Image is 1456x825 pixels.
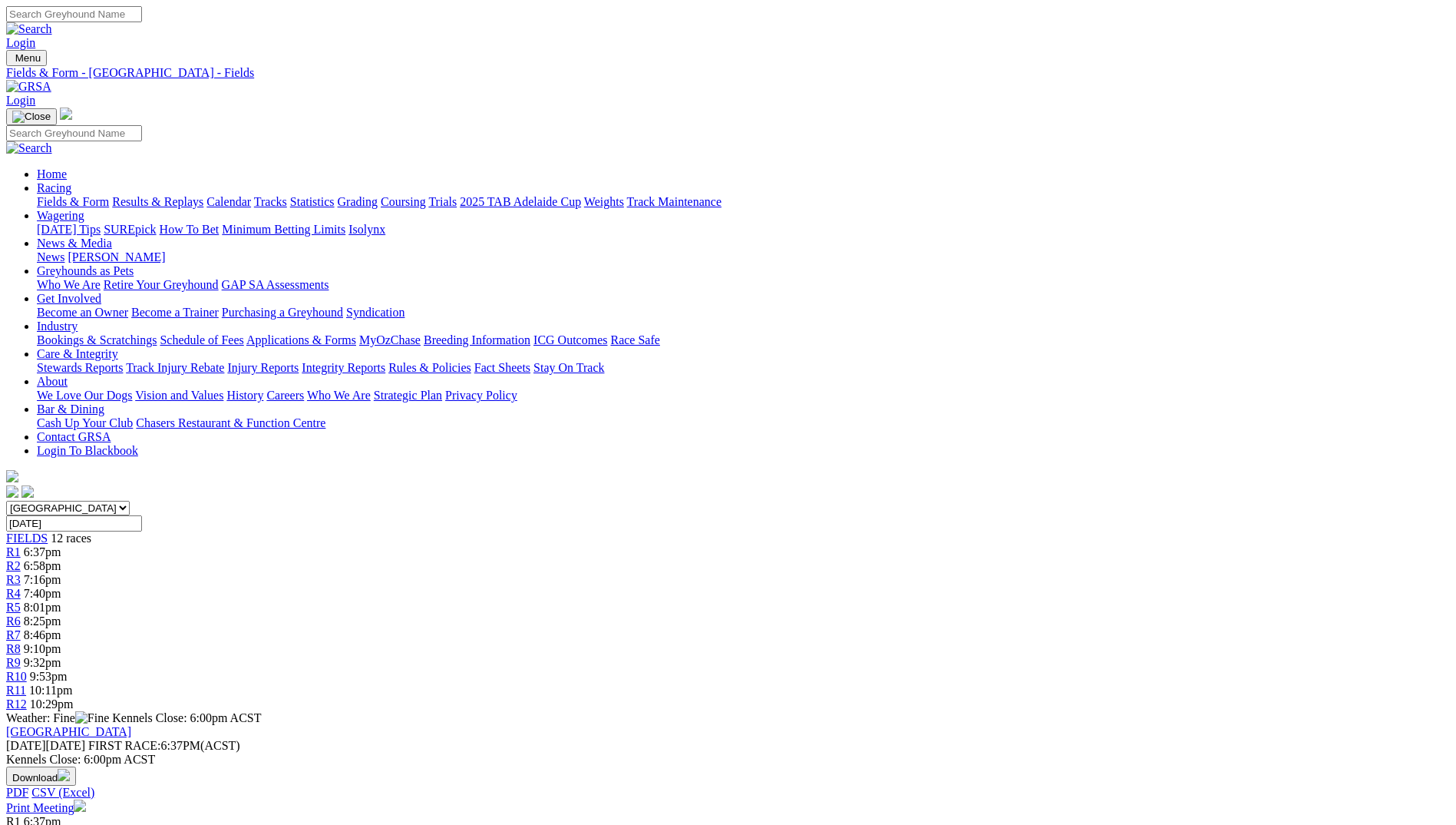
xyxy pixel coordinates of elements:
[37,375,68,388] a: About
[160,223,220,236] a: How To Bet
[6,141,52,155] img: Search
[6,601,21,614] a: R5
[37,347,118,360] a: Care & Integrity
[37,333,157,346] a: Bookings & Scratchings
[37,306,1450,320] div: Get Involved
[6,6,142,22] input: Search
[254,195,287,208] a: Tracks
[6,515,142,532] input: Select date
[24,545,61,558] span: 6:37pm
[37,320,78,333] a: Industry
[474,361,530,374] a: Fact Sheets
[6,470,18,482] img: logo-grsa-white.png
[37,430,111,443] a: Contact GRSA
[88,739,160,752] span: FIRST RACE:
[21,485,34,498] img: twitter.svg
[6,66,1450,80] a: Fields & Form - [GEOGRAPHIC_DATA] - Fields
[6,739,46,752] span: [DATE]
[37,278,1450,292] div: Greyhounds as Pets
[37,223,101,236] a: [DATE] Tips
[6,670,27,683] a: R10
[6,656,21,669] a: R9
[6,545,21,558] a: R1
[160,333,243,346] a: Schedule of Fees
[6,753,1450,767] div: Kennels Close: 6:00pm ACST
[222,278,329,291] a: GAP SA Assessments
[37,416,1450,430] div: Bar & Dining
[24,615,61,628] span: 8:25pm
[37,416,133,429] a: Cash Up Your Club
[533,361,604,374] a: Stay On Track
[227,361,299,374] a: Injury Reports
[226,389,263,402] a: History
[37,223,1450,237] div: Wagering
[24,601,61,614] span: 8:01pm
[37,250,1450,264] div: News & Media
[6,108,57,125] button: Toggle navigation
[6,801,86,814] a: Print Meeting
[37,195,109,208] a: Fields & Form
[6,22,52,36] img: Search
[381,195,426,208] a: Coursing
[359,333,421,346] a: MyOzChase
[222,306,343,319] a: Purchasing a Greyhound
[6,739,85,752] span: [DATE]
[307,389,371,402] a: Who We Are
[6,573,21,586] span: R3
[37,237,112,250] a: News & Media
[533,333,607,346] a: ICG Outcomes
[6,532,48,545] a: FIELDS
[6,36,35,49] a: Login
[24,628,61,641] span: 8:46pm
[37,264,134,277] a: Greyhounds as Pets
[37,250,64,263] a: News
[6,615,21,628] span: R6
[75,711,109,725] img: Fine
[584,195,624,208] a: Weights
[37,195,1450,209] div: Racing
[15,52,41,64] span: Menu
[58,769,70,781] img: download.svg
[428,195,457,208] a: Trials
[68,250,165,263] a: [PERSON_NAME]
[31,786,94,799] a: CSV (Excel)
[6,642,21,655] span: R8
[30,697,74,711] span: 10:29pm
[24,573,61,586] span: 7:16pm
[136,416,325,429] a: Chasers Restaurant & Function Centre
[246,333,356,346] a: Applications & Forms
[37,389,132,402] a: We Love Our Dogs
[6,628,21,641] span: R7
[131,306,219,319] a: Become a Trainer
[302,361,385,374] a: Integrity Reports
[30,670,68,683] span: 9:53pm
[6,786,28,799] a: PDF
[6,485,18,498] img: facebook.svg
[12,111,51,123] img: Close
[6,725,131,738] a: [GEOGRAPHIC_DATA]
[6,786,1450,800] div: Download
[445,389,517,402] a: Privacy Policy
[6,94,35,107] a: Login
[6,587,21,600] a: R4
[206,195,251,208] a: Calendar
[24,559,61,572] span: 6:58pm
[338,195,378,208] a: Grading
[24,656,61,669] span: 9:32pm
[37,181,71,194] a: Racing
[222,223,345,236] a: Minimum Betting Limits
[135,389,223,402] a: Vision and Values
[460,195,581,208] a: 2025 TAB Adelaide Cup
[6,80,51,94] img: GRSA
[6,767,76,786] button: Download
[6,697,27,711] a: R12
[6,559,21,572] span: R2
[37,361,123,374] a: Stewards Reports
[24,587,61,600] span: 7:40pm
[346,306,404,319] a: Syndication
